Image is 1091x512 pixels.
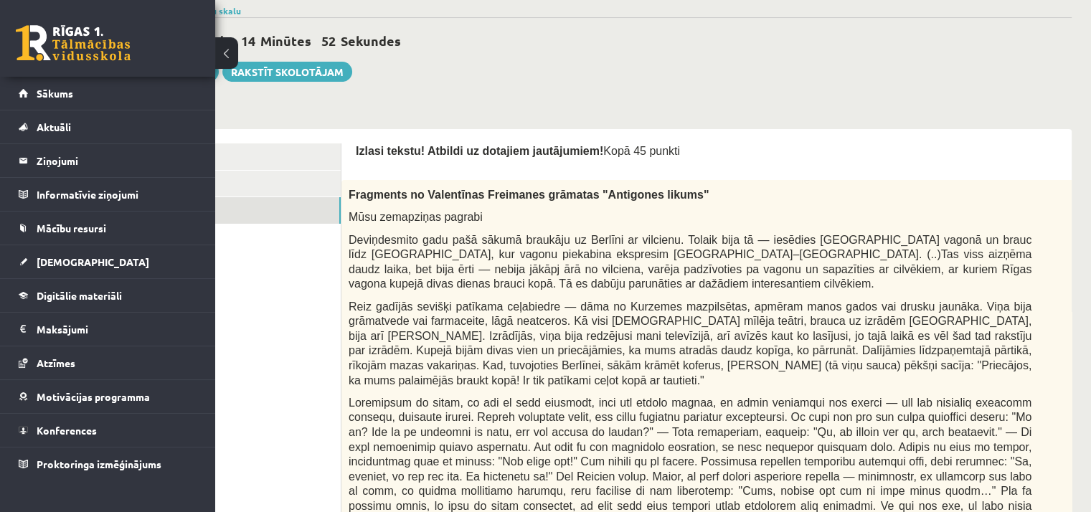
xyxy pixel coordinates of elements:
[19,313,197,346] a: Maksājumi
[37,120,71,133] span: Aktuāli
[241,32,255,49] span: 14
[19,110,197,143] a: Aktuāli
[19,447,197,480] a: Proktoringa izmēģinājums
[37,144,197,177] legend: Ziņojumi
[14,14,739,29] body: Bagātinātā teksta redaktors, wiswyg-editor-user-answer-47433854354920
[19,245,197,278] a: [DEMOGRAPHIC_DATA]
[37,390,150,403] span: Motivācijas programma
[37,289,122,302] span: Digitālie materiāli
[349,300,1031,387] span: Reiz gadījās sevišķi patīkama ceļabiedre — dāma no Kurzemes mazpilsētas, apmēram manos gados vai ...
[19,380,197,413] a: Motivācijas programma
[37,87,73,100] span: Sākums
[19,77,197,110] a: Sākums
[349,211,483,223] span: Mūsu zemapziņas pagrabi
[37,458,161,470] span: Proktoringa izmēģinājums
[37,222,106,234] span: Mācību resursi
[356,145,603,157] span: Izlasi tekstu! Atbildi uz dotajiem jautājumiem!
[148,143,341,170] a: 1. uzdevums
[16,25,131,61] a: Rīgas 1. Tālmācības vidusskola
[19,414,197,447] a: Konferences
[14,14,739,29] body: Bagātinātā teksta redaktors, wiswyg-editor-user-answer-47433876548680
[19,144,197,177] a: Ziņojumi
[148,171,341,197] a: 2. uzdevums
[19,279,197,312] a: Digitālie materiāli
[260,32,311,49] span: Minūtes
[14,14,739,29] body: Bagātinātā teksta redaktors, wiswyg-editor-user-answer-47433933133680
[37,424,97,437] span: Konferences
[37,356,75,369] span: Atzīmes
[321,32,336,49] span: 52
[19,178,197,211] a: Informatīvie ziņojumi
[349,189,709,201] span: Fragments no Valentīnas Freimanes grāmatas "Antigones likums"
[222,62,352,82] a: Rakstīt skolotājam
[37,255,149,268] span: [DEMOGRAPHIC_DATA]
[14,14,739,29] body: Bagātinātā teksta redaktors, wiswyg-editor-user-answer-47433991797240
[37,178,197,211] legend: Informatīvie ziņojumi
[37,313,197,346] legend: Maksājumi
[14,14,739,29] body: Bagātinātā teksta redaktors, wiswyg-editor-user-answer-47433899060380
[148,197,341,224] a: 3. uzdevums
[341,32,401,49] span: Sekundes
[19,346,197,379] a: Atzīmes
[349,234,1031,290] span: Deviņdesmito gadu pašā sākumā braukāju uz Berlīni ar vilcienu. Tolaik bija tā — iesēdies [GEOGRAP...
[603,145,680,157] span: Kopā 45 punkti
[19,212,197,245] a: Mācību resursi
